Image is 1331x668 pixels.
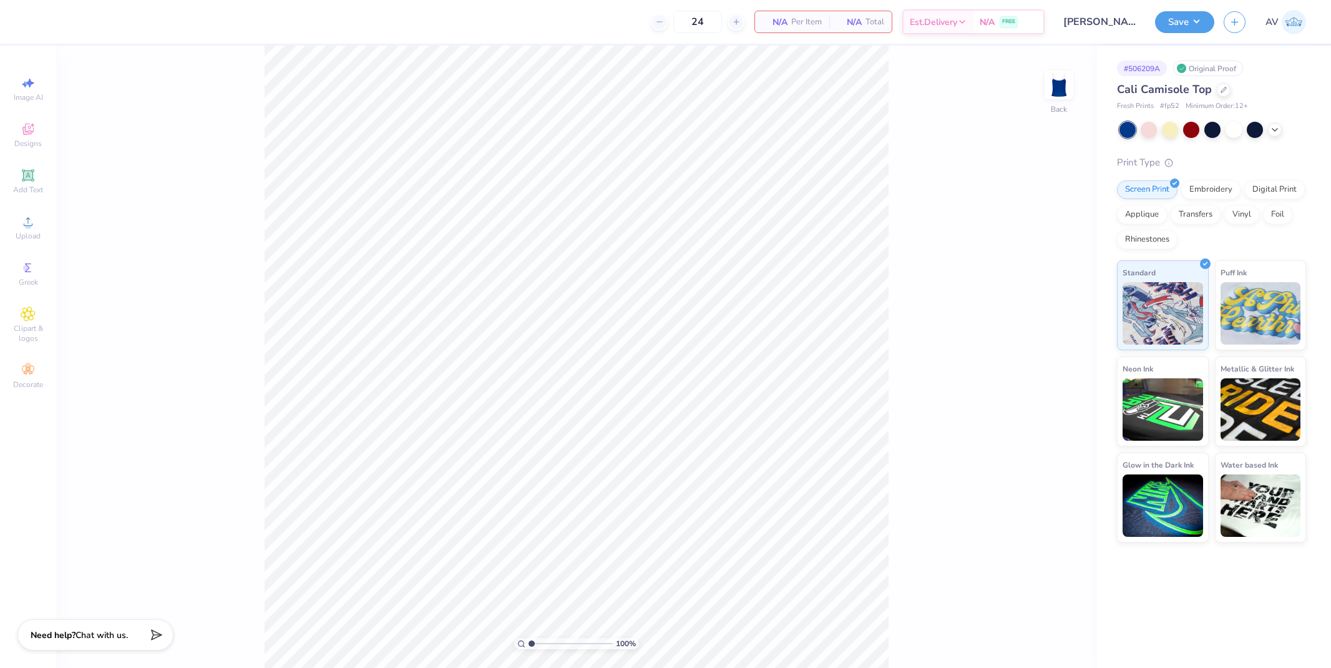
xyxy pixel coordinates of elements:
span: Minimum Order: 12 + [1186,101,1248,112]
span: Per Item [791,16,822,29]
span: # fp52 [1160,101,1179,112]
span: Water based Ink [1221,458,1278,471]
span: Fresh Prints [1117,101,1154,112]
span: Cali Camisole Top [1117,82,1212,97]
div: Vinyl [1224,205,1259,224]
div: Rhinestones [1117,230,1177,249]
span: FREE [1002,17,1015,26]
div: Back [1051,104,1067,115]
img: Aargy Velasco [1282,10,1306,34]
span: 100 % [616,638,636,649]
span: Neon Ink [1123,362,1153,375]
span: Metallic & Glitter Ink [1221,362,1294,375]
div: Applique [1117,205,1167,224]
img: Water based Ink [1221,474,1301,537]
span: Glow in the Dark Ink [1123,458,1194,471]
img: Glow in the Dark Ink [1123,474,1203,537]
span: Greek [19,277,38,287]
span: Image AI [14,92,43,102]
div: # 506209A [1117,61,1167,76]
strong: Need help? [31,629,76,641]
span: Puff Ink [1221,266,1247,279]
span: AV [1265,15,1279,29]
div: Embroidery [1181,180,1241,199]
img: Neon Ink [1123,378,1203,441]
div: Screen Print [1117,180,1177,199]
span: Total [865,16,884,29]
span: Upload [16,231,41,241]
span: Add Text [13,185,43,195]
img: Back [1046,72,1071,97]
div: Original Proof [1173,61,1243,76]
span: Designs [14,139,42,149]
div: Print Type [1117,155,1306,170]
div: Foil [1263,205,1292,224]
span: N/A [837,16,862,29]
img: Puff Ink [1221,282,1301,345]
img: Standard [1123,282,1203,345]
span: Standard [1123,266,1156,279]
span: Chat with us. [76,629,128,641]
span: Est. Delivery [910,16,957,29]
input: Untitled Design [1054,9,1146,34]
span: Clipart & logos [6,323,50,343]
span: Decorate [13,380,43,390]
input: – – [673,11,722,33]
span: N/A [763,16,787,29]
div: Transfers [1171,205,1221,224]
div: Digital Print [1244,180,1305,199]
a: AV [1265,10,1306,34]
button: Save [1155,11,1214,33]
img: Metallic & Glitter Ink [1221,378,1301,441]
span: N/A [980,16,995,29]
